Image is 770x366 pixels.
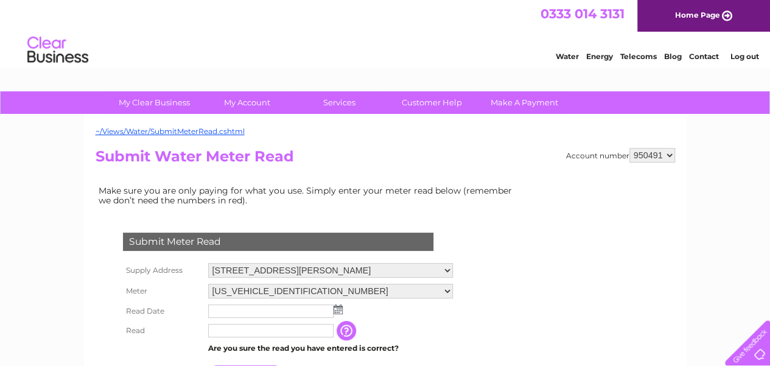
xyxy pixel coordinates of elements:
[541,6,625,21] a: 0333 014 3131
[556,52,579,61] a: Water
[104,91,205,114] a: My Clear Business
[620,52,657,61] a: Telecoms
[205,340,456,356] td: Are you sure the read you have entered is correct?
[120,281,205,301] th: Meter
[123,233,433,251] div: Submit Meter Read
[120,301,205,321] th: Read Date
[96,127,245,136] a: ~/Views/Water/SubmitMeterRead.cshtml
[98,7,673,59] div: Clear Business is a trading name of Verastar Limited (registered in [GEOGRAPHIC_DATA] No. 3667643...
[664,52,682,61] a: Blog
[566,148,675,163] div: Account number
[730,52,758,61] a: Log out
[382,91,482,114] a: Customer Help
[337,321,359,340] input: Information
[334,304,343,314] img: ...
[120,321,205,340] th: Read
[289,91,390,114] a: Services
[689,52,719,61] a: Contact
[27,32,89,69] img: logo.png
[96,148,675,171] h2: Submit Water Meter Read
[586,52,613,61] a: Energy
[474,91,575,114] a: Make A Payment
[120,260,205,281] th: Supply Address
[96,183,522,208] td: Make sure you are only paying for what you use. Simply enter your meter read below (remember we d...
[197,91,297,114] a: My Account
